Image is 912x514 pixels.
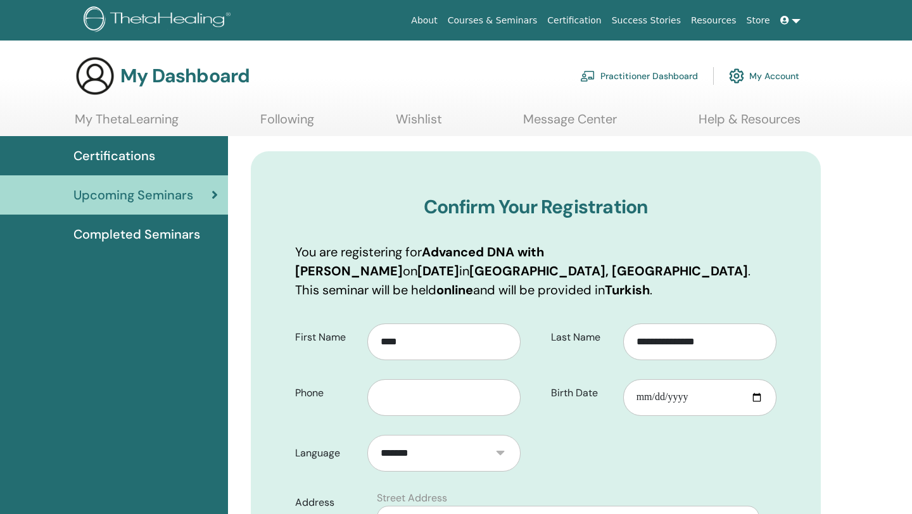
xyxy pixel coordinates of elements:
a: Success Stories [607,9,686,32]
label: Last Name [541,325,623,349]
label: Street Address [377,491,447,506]
b: [DATE] [417,263,459,279]
a: Store [742,9,775,32]
span: Completed Seminars [73,225,200,244]
a: Message Center [523,111,617,136]
b: [GEOGRAPHIC_DATA], [GEOGRAPHIC_DATA] [469,263,748,279]
label: Birth Date [541,381,623,405]
img: cog.svg [729,65,744,87]
label: First Name [286,325,367,349]
img: generic-user-icon.jpg [75,56,115,96]
a: Practitioner Dashboard [580,62,698,90]
b: online [436,282,473,298]
img: chalkboard-teacher.svg [580,70,595,82]
span: Certifications [73,146,155,165]
a: Following [260,111,314,136]
a: Courses & Seminars [443,9,543,32]
a: My Account [729,62,799,90]
a: Wishlist [396,111,442,136]
p: You are registering for on in . This seminar will be held and will be provided in . [295,242,776,299]
a: About [406,9,442,32]
a: My ThetaLearning [75,111,179,136]
img: logo.png [84,6,235,35]
label: Phone [286,381,367,405]
a: Certification [542,9,606,32]
b: Turkish [605,282,650,298]
a: Resources [686,9,742,32]
h3: My Dashboard [120,65,250,87]
h3: Confirm Your Registration [295,196,776,218]
label: Language [286,441,367,465]
span: Upcoming Seminars [73,185,193,204]
a: Help & Resources [699,111,801,136]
